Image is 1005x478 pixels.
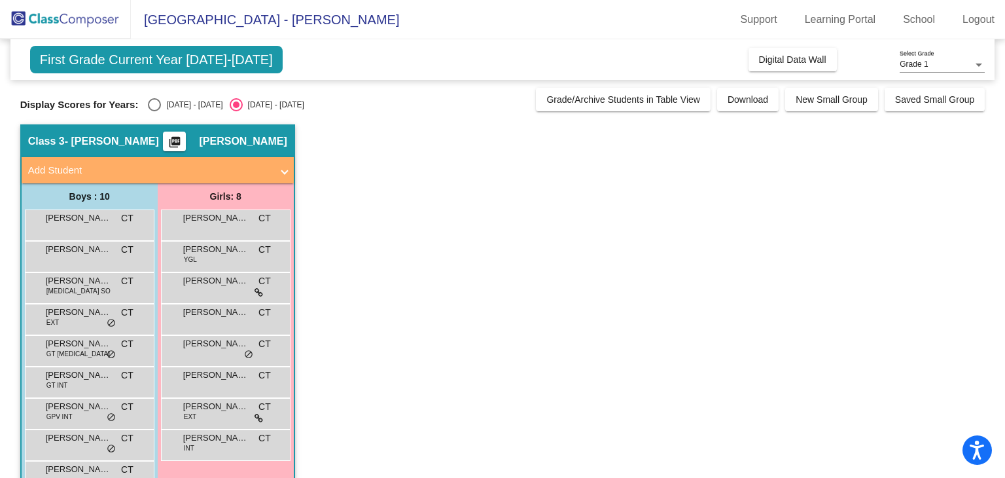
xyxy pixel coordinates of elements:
span: Grade 1 [900,60,928,69]
span: [PERSON_NAME] [46,463,111,476]
span: Grade/Archive Students in Table View [546,94,700,105]
mat-icon: picture_as_pdf [167,136,183,154]
span: [PERSON_NAME] [183,211,249,225]
a: School [892,9,945,30]
span: [PERSON_NAME] [183,306,249,319]
span: GT [MEDICAL_DATA] [46,349,110,359]
div: Boys : 10 [22,183,158,210]
span: [PERSON_NAME] [183,369,249,382]
span: [PERSON_NAME] [46,369,111,382]
span: CT [121,274,133,288]
span: CT [121,337,133,351]
button: Digital Data Wall [749,48,837,71]
span: [PERSON_NAME] [PERSON_NAME] [46,243,111,256]
span: [PERSON_NAME] [183,274,249,287]
span: CT [258,274,271,288]
mat-expansion-panel-header: Add Student [22,157,294,183]
span: Digital Data Wall [759,54,826,65]
span: CT [121,432,133,445]
span: CT [258,306,271,320]
span: CT [258,369,271,382]
span: [PERSON_NAME] [46,274,111,287]
span: do_not_disturb_alt [107,318,116,329]
span: EXT [184,412,196,422]
mat-radio-group: Select an option [148,98,304,111]
span: Display Scores for Years: [20,99,139,111]
span: CT [121,243,133,257]
span: Saved Small Group [895,94,974,105]
button: Grade/Archive Students in Table View [536,88,711,111]
span: [PERSON_NAME] [46,306,111,319]
span: [MEDICAL_DATA] SO [46,286,111,296]
span: CT [258,337,271,351]
span: EXT [46,318,59,327]
span: GT INT [46,380,68,390]
span: do_not_disturb_alt [107,350,116,360]
span: [PERSON_NAME] [183,400,249,413]
div: [DATE] - [DATE] [243,99,304,111]
span: First Grade Current Year [DATE]-[DATE] [30,46,283,73]
span: CT [258,400,271,414]
div: [DATE] - [DATE] [161,99,222,111]
button: Saved Small Group [885,88,985,111]
span: CT [121,211,133,225]
a: Logout [952,9,1005,30]
span: - [PERSON_NAME] [65,135,159,148]
span: Download [728,94,768,105]
span: do_not_disturb_alt [107,444,116,454]
span: CT [258,243,271,257]
span: CT [258,432,271,445]
span: CT [121,463,133,477]
span: YGL [184,255,197,265]
button: New Small Group [785,88,878,111]
span: [PERSON_NAME] [46,400,111,413]
span: CT [121,369,133,382]
span: CT [258,211,271,225]
button: Download [717,88,779,111]
span: CT [121,400,133,414]
span: [PERSON_NAME] [183,243,249,256]
span: [PERSON_NAME] [46,211,111,225]
span: Class 3 [28,135,65,148]
div: Girls: 8 [158,183,294,210]
span: do_not_disturb_alt [244,350,253,360]
span: [PERSON_NAME] [183,337,249,350]
span: [PERSON_NAME] [199,135,287,148]
span: [PERSON_NAME] [46,432,111,445]
span: INT [184,443,194,453]
span: [PERSON_NAME] [46,337,111,350]
span: do_not_disturb_alt [107,413,116,423]
span: [PERSON_NAME] [183,432,249,445]
span: GPV INT [46,412,73,422]
span: New Small Group [796,94,868,105]
mat-panel-title: Add Student [28,163,272,178]
span: [GEOGRAPHIC_DATA] - [PERSON_NAME] [131,9,399,30]
button: Print Students Details [163,132,186,151]
span: CT [121,306,133,320]
a: Support [730,9,788,30]
a: Learning Portal [794,9,887,30]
